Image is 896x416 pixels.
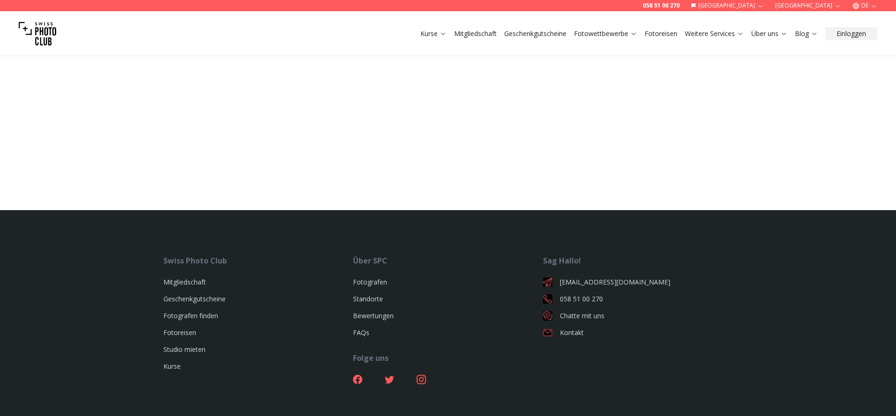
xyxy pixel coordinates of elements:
a: Kurse [163,362,181,371]
div: Über SPC [353,255,543,266]
a: Fotoreisen [645,29,677,38]
a: Chatte mit uns [543,311,733,321]
a: Fotografen finden [163,311,218,320]
button: Weitere Services [681,27,748,40]
a: FAQs [353,328,369,337]
img: Swiss photo club [19,15,56,52]
a: Bewertungen [353,311,394,320]
a: [EMAIL_ADDRESS][DOMAIN_NAME] [543,277,733,287]
a: Fotoreisen [163,328,196,337]
a: 058 51 00 270 [543,294,733,304]
div: Swiss Photo Club [163,255,353,266]
a: 058 51 00 270 [643,2,680,9]
a: Mitgliedschaft [454,29,497,38]
div: Folge uns [353,352,543,364]
a: Standorte [353,294,383,303]
button: Über uns [748,27,791,40]
button: Kurse [417,27,450,40]
button: Fotowettbewerbe [570,27,641,40]
button: Mitgliedschaft [450,27,500,40]
a: Geschenkgutscheine [504,29,566,38]
a: Studio mieten [163,345,206,354]
a: Mitgliedschaft [163,277,206,286]
a: Blog [795,29,818,38]
a: Geschenkgutscheine [163,294,226,303]
a: Kurse [420,29,447,38]
a: Weitere Services [685,29,744,38]
a: Fotowettbewerbe [574,29,637,38]
button: Geschenkgutscheine [500,27,570,40]
div: Sag Hallo! [543,255,733,266]
button: Blog [791,27,822,40]
a: Fotografen [353,277,387,286]
button: Einloggen [825,27,877,40]
button: Fotoreisen [641,27,681,40]
a: Über uns [751,29,787,38]
a: Kontakt [543,328,733,337]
